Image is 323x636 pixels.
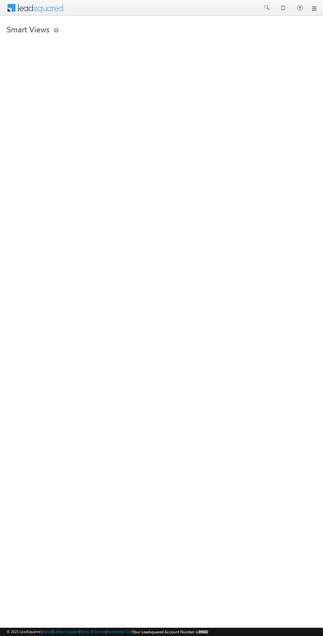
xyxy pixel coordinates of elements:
[7,24,49,34] span: Smart Views
[7,629,208,635] span: © 2025 LeadSquared | | | | |
[80,629,106,634] a: Terms of Service
[107,629,132,634] a: Acceptable Use
[133,629,208,634] span: Your Leadsquared Account Number is
[198,629,208,634] span: 39660
[43,629,52,634] a: About
[53,629,79,634] a: Contact Support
